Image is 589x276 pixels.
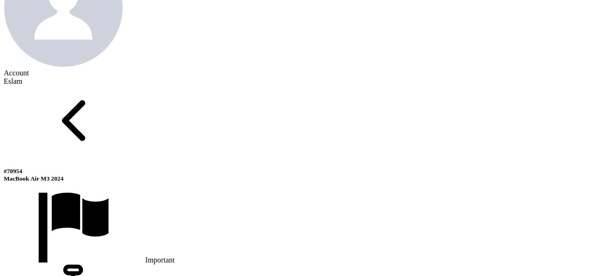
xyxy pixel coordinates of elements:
h5: MacBook Air M3 2024 [4,168,585,182]
div: Eslam [4,77,585,86]
div: #70954 [4,168,585,175]
span: Important [145,256,175,264]
div: Account [4,69,585,77]
span: MacBook Air M3 2024 [4,175,63,182]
